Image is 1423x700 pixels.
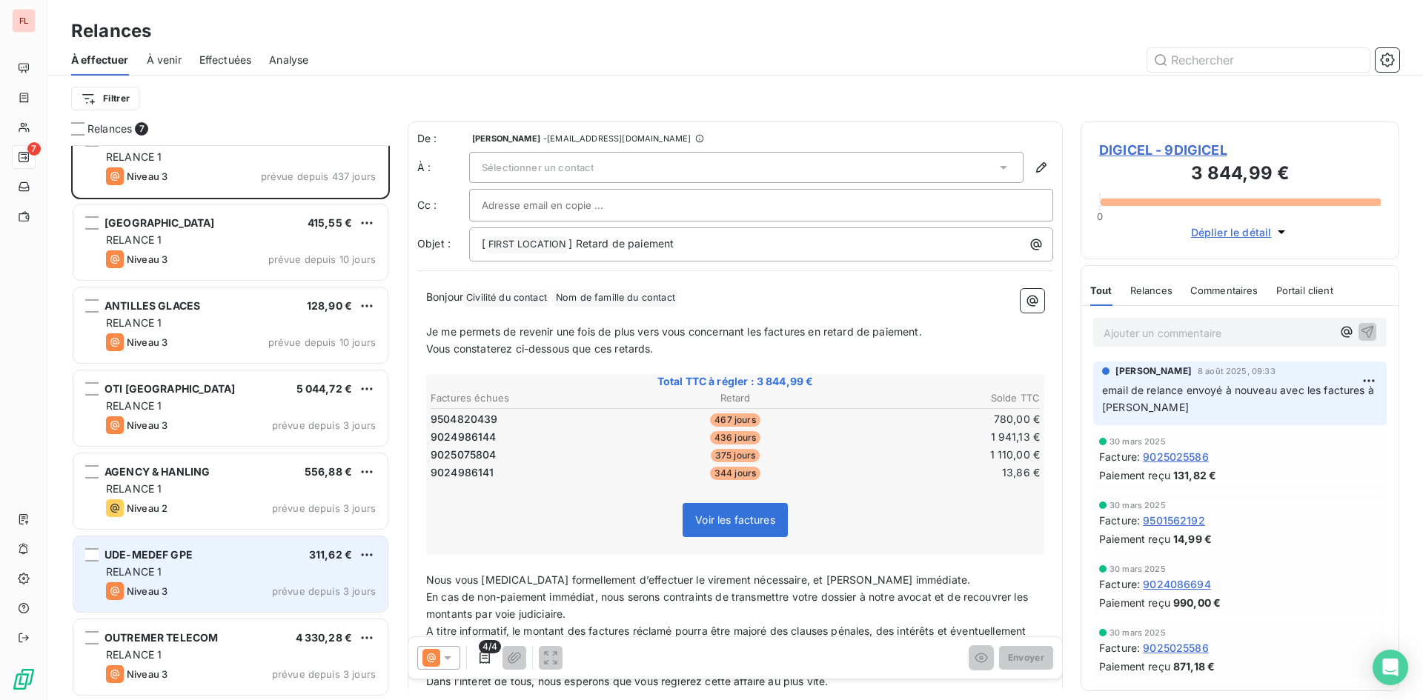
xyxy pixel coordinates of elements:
[1099,531,1170,547] span: Paiement reçu
[417,131,469,146] span: De :
[417,237,451,250] span: Objet :
[1099,140,1381,160] span: DIGICEL - 9DIGICEL
[634,390,836,406] th: Retard
[1109,628,1166,637] span: 30 mars 2025
[426,290,463,303] span: Bonjour
[1099,513,1140,528] span: Facture :
[105,548,193,561] span: UDE-MEDEF GPE
[1090,284,1112,296] span: Tout
[838,429,1041,445] td: 1 941,13 €
[1173,467,1216,483] span: 131,82 €
[1190,284,1258,296] span: Commentaires
[426,624,1029,654] span: A titre informatif, le montant des factures réclamé pourra être majoré des clauses pénales, des i...
[1130,284,1172,296] span: Relances
[711,449,760,462] span: 375 jours
[27,142,41,156] span: 7
[472,134,540,143] span: [PERSON_NAME]
[127,170,167,182] span: Niveau 3
[543,134,691,143] span: - [EMAIL_ADDRESS][DOMAIN_NAME]
[710,413,760,427] span: 467 jours
[199,53,252,67] span: Effectuées
[1173,659,1215,674] span: 871,18 €
[71,87,139,110] button: Filtrer
[710,467,760,480] span: 344 jours
[272,585,376,597] span: prévue depuis 3 jours
[105,382,235,395] span: OTI [GEOGRAPHIC_DATA]
[296,631,353,644] span: 4 330,28 €
[428,374,1042,389] span: Total TTC à régler : 3 844,99 €
[999,646,1053,670] button: Envoyer
[1173,595,1221,610] span: 990,00 €
[1143,640,1209,656] span: 9025025586
[127,419,167,431] span: Niveau 3
[106,482,162,495] span: RELANCE 1
[106,233,162,246] span: RELANCE 1
[71,53,129,67] span: À effectuer
[1109,437,1166,446] span: 30 mars 2025
[479,640,501,653] span: 4/4
[568,237,674,250] span: ] Retard de paiement
[1109,564,1166,573] span: 30 mars 2025
[105,216,215,229] span: [GEOGRAPHIC_DATA]
[1191,224,1272,240] span: Déplier le détail
[272,668,376,680] span: prévue depuis 3 jours
[482,237,485,250] span: [
[1198,367,1276,376] span: 8 août 2025, 09:33
[272,419,376,431] span: prévue depuis 3 jours
[1115,364,1192,378] span: [PERSON_NAME]
[431,465,494,480] span: 9024986141
[1099,595,1170,610] span: Paiement reçu
[426,590,1031,620] span: En cas de non-paiement immédiat, nous serons contraints de transmettre votre dossier à notre avoc...
[486,236,568,253] span: FIRST LOCATION
[482,161,594,173] span: Sélectionner un contact
[838,447,1041,463] td: 1 110,00 €
[127,668,167,680] span: Niveau 3
[305,465,352,478] span: 556,88 €
[417,160,469,175] label: À :
[426,325,922,338] span: Je me permets de revenir une fois de plus vers vous concernant les factures en retard de paiement.
[695,513,775,526] span: Voir les factures
[1173,531,1212,547] span: 14,99 €
[296,382,353,395] span: 5 044,72 €
[135,122,148,136] span: 7
[106,648,162,661] span: RELANCE 1
[147,53,182,67] span: À venir
[1143,513,1205,528] span: 9501562192
[106,316,162,329] span: RELANCE 1
[554,290,677,307] span: Nom de famille du contact
[1102,384,1377,413] span: email de relance envoyé à nouveau avec les factures à [PERSON_NAME]
[1097,210,1103,222] span: 0
[309,548,352,561] span: 311,62 €
[106,565,162,578] span: RELANCE 1
[1373,650,1408,685] div: Open Intercom Messenger
[308,216,352,229] span: 415,55 €
[1143,449,1209,464] span: 9025025586
[431,412,498,427] span: 9504820439
[261,170,376,182] span: prévue depuis 437 jours
[1099,640,1140,656] span: Facture :
[426,675,828,687] span: Dans l’intérêt de tous, nous espérons que vous règlerez cette affaire au plus vite.
[838,390,1041,406] th: Solde TTC
[105,299,200,312] span: ANTILLES GLACES
[1099,576,1140,592] span: Facture :
[838,464,1041,481] td: 13,86 €
[1099,467,1170,483] span: Paiement reçu
[12,667,36,691] img: Logo LeanPay
[1109,501,1166,510] span: 30 mars 2025
[482,194,641,216] input: Adresse email en copie ...
[1143,576,1211,592] span: 9024086694
[431,430,497,444] span: 9024986144
[1099,449,1140,464] span: Facture :
[127,336,167,348] span: Niveau 3
[426,342,654,355] span: Vous constaterez ci-dessous que ces retards.
[464,290,549,307] span: Civilité du contact
[71,145,390,700] div: grid
[127,253,167,265] span: Niveau 3
[87,121,132,136] span: Relances
[272,502,376,514] span: prévue depuis 3 jours
[269,53,308,67] span: Analyse
[1099,659,1170,674] span: Paiement reçu
[105,465,210,478] span: AGENCY & HANLING
[1147,48,1370,72] input: Rechercher
[1276,284,1333,296] span: Portail client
